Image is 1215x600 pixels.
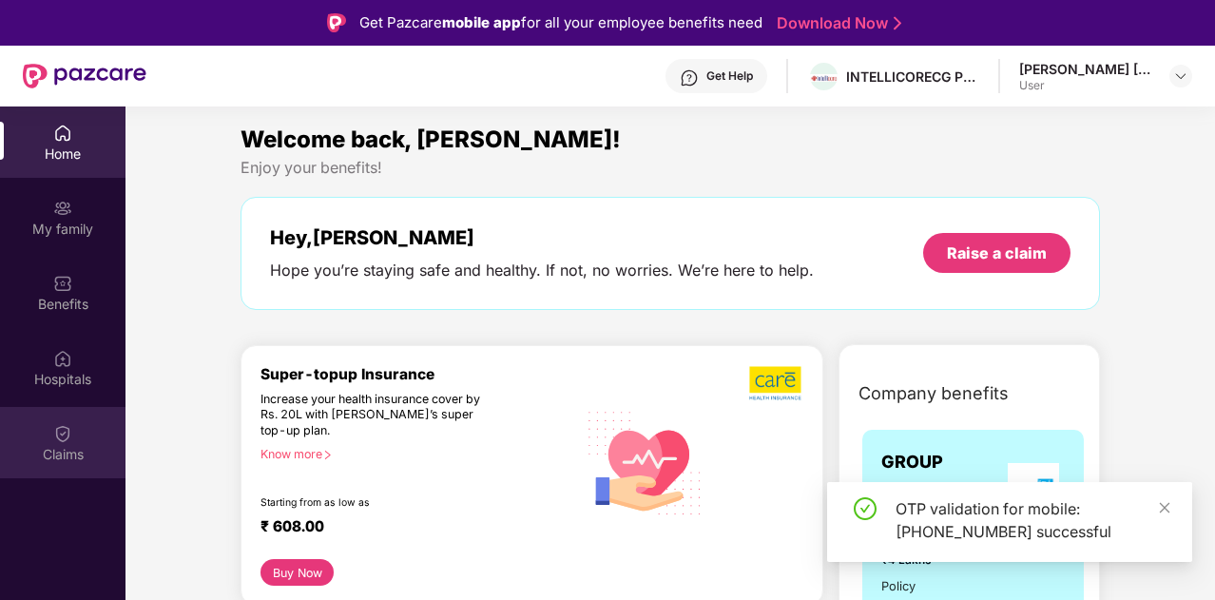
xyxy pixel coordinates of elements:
img: svg+xml;base64,PHN2ZyB4bWxucz0iaHR0cDovL3d3dy53My5vcmcvMjAwMC9zdmciIHhtbG5zOnhsaW5rPSJodHRwOi8vd3... [577,393,713,531]
div: Hey, [PERSON_NAME] [270,226,814,249]
div: Get Help [706,68,753,84]
div: Increase your health insurance cover by Rs. 20L with [PERSON_NAME]’s super top-up plan. [260,392,495,439]
div: User [1019,78,1152,93]
img: Stroke [894,13,901,33]
div: Enjoy your benefits! [241,158,1100,178]
strong: mobile app [442,13,521,31]
img: svg+xml;base64,PHN2ZyB3aWR0aD0iMjAiIGhlaWdodD0iMjAiIHZpZXdCb3g9IjAgMCAyMCAyMCIgZmlsbD0ibm9uZSIgeG... [53,199,72,218]
div: Raise a claim [947,242,1047,263]
img: Logo [327,13,346,32]
span: close [1158,501,1171,514]
div: ₹ 608.00 [260,517,558,540]
div: Hope you’re staying safe and healthy. If not, no worries. We’re here to help. [270,261,814,281]
span: Welcome back, [PERSON_NAME]! [241,126,621,153]
span: GROUP HEALTH INSURANCE [881,449,1002,530]
div: Know more [260,447,566,460]
img: svg+xml;base64,PHN2ZyBpZD0iSG9tZSIgeG1sbnM9Imh0dHA6Ly93d3cudzMub3JnLzIwMDAvc3ZnIiB3aWR0aD0iMjAiIG... [53,124,72,143]
button: Buy Now [260,559,334,586]
span: check-circle [854,497,877,520]
div: Get Pazcare for all your employee benefits need [359,11,762,34]
img: svg+xml;base64,PHN2ZyBpZD0iSGVscC0zMngzMiIgeG1sbnM9Imh0dHA6Ly93d3cudzMub3JnLzIwMDAvc3ZnIiB3aWR0aD... [680,68,699,87]
img: svg+xml;base64,PHN2ZyBpZD0iQmVuZWZpdHMiIHhtbG5zPSJodHRwOi8vd3d3LnczLm9yZy8yMDAwL3N2ZyIgd2lkdGg9Ij... [53,274,72,293]
a: Download Now [777,13,896,33]
div: Super-topup Insurance [260,365,577,383]
div: [PERSON_NAME] [PERSON_NAME] [1019,60,1152,78]
div: INTELLICORECG PRIVATE LIMITED [846,68,979,86]
img: New Pazcare Logo [23,64,146,88]
img: insurerLogo [1008,463,1059,514]
img: svg+xml;base64,PHN2ZyBpZD0iSG9zcGl0YWxzIiB4bWxucz0iaHR0cDovL3d3dy53My5vcmcvMjAwMC9zdmciIHdpZHRoPS... [53,349,72,368]
div: OTP validation for mobile: [PHONE_NUMBER] successful [896,497,1169,543]
img: svg+xml;base64,PHN2ZyBpZD0iQ2xhaW0iIHhtbG5zPSJodHRwOi8vd3d3LnczLm9yZy8yMDAwL3N2ZyIgd2lkdGg9IjIwIi... [53,424,72,443]
img: WhatsApp%20Image%202024-01-25%20at%2012.57.49%20PM.jpeg [810,74,838,82]
img: b5dec4f62d2307b9de63beb79f102df3.png [749,365,803,401]
span: Company benefits [858,380,1009,407]
div: Starting from as low as [260,496,496,510]
span: right [322,450,333,460]
img: svg+xml;base64,PHN2ZyBpZD0iRHJvcGRvd24tMzJ4MzIiIHhtbG5zPSJodHRwOi8vd3d3LnczLm9yZy8yMDAwL3N2ZyIgd2... [1173,68,1188,84]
